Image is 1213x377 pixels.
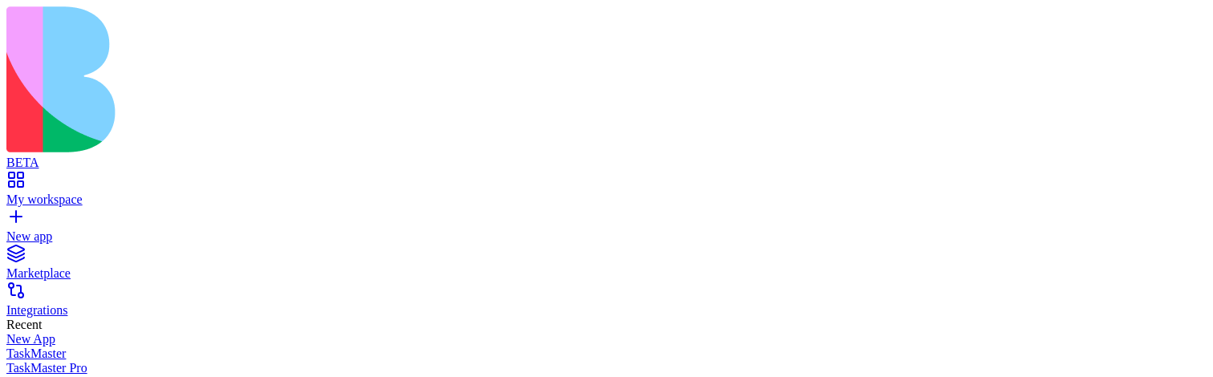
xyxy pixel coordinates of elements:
[6,193,1207,207] div: My workspace
[6,229,1207,244] div: New app
[6,6,651,152] img: logo
[6,332,1207,347] a: New App
[6,303,1207,318] div: Integrations
[6,289,1207,318] a: Integrations
[6,178,1207,207] a: My workspace
[6,156,1207,170] div: BETA
[6,318,42,331] span: Recent
[6,252,1207,281] a: Marketplace
[6,141,1207,170] a: BETA
[6,266,1207,281] div: Marketplace
[6,215,1207,244] a: New app
[6,347,1207,361] a: TaskMaster
[6,361,1207,375] a: TaskMaster Pro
